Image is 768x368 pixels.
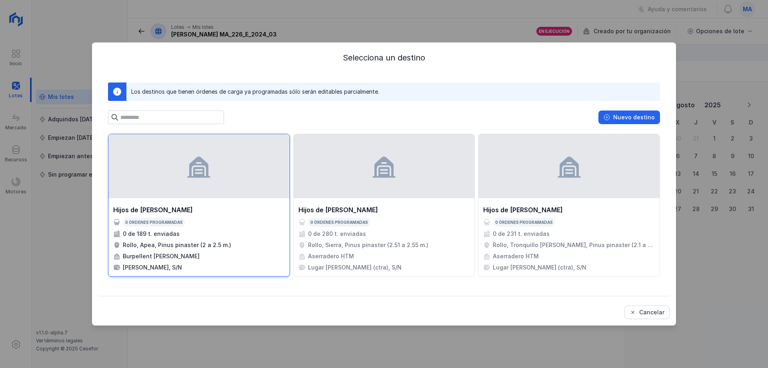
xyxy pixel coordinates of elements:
div: Hijos de [PERSON_NAME] [483,205,563,215]
button: Nuevo destino [598,111,660,124]
div: 0 órdenes programadas [310,219,368,225]
div: Los destinos que tienen órdenes de carga ya programadas sólo serán editables parcialmente. [131,88,379,96]
button: Cancelar [624,306,670,319]
div: Rollo, Sierra, Pinus pinaster (2.51 a 2.55 m.) [308,241,428,249]
div: Hijos de [PERSON_NAME] [298,205,378,215]
div: Cancelar [639,308,664,316]
div: Aserradero HTM [308,252,354,260]
div: [PERSON_NAME], S/N [123,263,182,271]
div: Rollo, Tronquillo [PERSON_NAME], Pinus pinaster (2.1 a 2.55 m.) [493,241,655,249]
div: 0 órdenes programadas [495,219,553,225]
div: 0 de 189 t. enviadas [123,230,180,238]
div: 0 de 231 t. enviadas [493,230,550,238]
div: Lugar [PERSON_NAME] (ctra), S/N [308,263,402,271]
div: Burpellent [PERSON_NAME] [123,252,200,260]
div: Selecciona un destino [98,52,670,63]
div: 0 de 280 t. enviadas [308,230,366,238]
div: 0 órdenes programadas [125,219,183,225]
div: Nuevo destino [613,113,655,121]
div: Lugar [PERSON_NAME] (ctra), S/N [493,263,586,271]
div: Rollo, Apea, Pinus pinaster (2 a 2.5 m.) [123,241,231,249]
div: Aserradero HTM [493,252,539,260]
div: Hijos de [PERSON_NAME] [113,205,193,215]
